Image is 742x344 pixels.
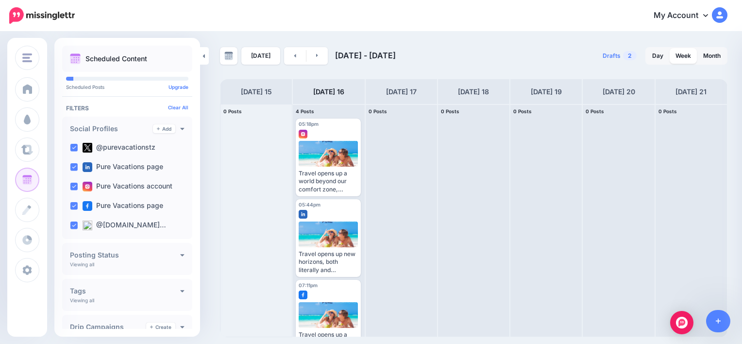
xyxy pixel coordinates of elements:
label: @[DOMAIN_NAME]… [83,221,166,230]
span: 07:11pm [299,282,318,288]
span: 0 Posts [658,108,677,114]
h4: [DATE] 15 [241,86,272,98]
a: Upgrade [169,84,188,90]
h4: Filters [66,104,188,112]
span: Drafts [603,53,621,59]
span: 0 Posts [223,108,242,114]
h4: [DATE] 19 [531,86,562,98]
span: 0 Posts [586,108,604,114]
span: 05:44pm [299,202,320,207]
div: Travel opens up a world beyond our comfort zone, teaching about diverse cultures, cuisines, and l... [299,170,357,193]
img: menu.png [22,53,32,62]
h4: Drip Campaigns [70,324,146,330]
span: 0 Posts [369,108,387,114]
img: instagram-square.png [299,130,307,138]
p: Scheduled Content [85,55,147,62]
a: Month [697,48,726,64]
p: Viewing all [70,261,94,267]
a: [DATE] [241,47,280,65]
a: My Account [644,4,727,28]
p: Viewing all [70,297,94,303]
h4: [DATE] 18 [458,86,489,98]
img: facebook-square.png [299,291,307,299]
label: Pure Vacations page [83,201,163,211]
img: calendar-grey-darker.png [224,52,233,60]
div: Open Intercom Messenger [670,311,693,334]
a: Create [146,323,175,331]
img: twitter-square.png [83,143,92,153]
label: Pure Vacations page [83,162,163,172]
img: linkedin-square.png [299,210,307,219]
span: [DATE] - [DATE] [335,51,396,60]
img: facebook-square.png [83,201,92,211]
h4: Tags [70,288,180,294]
img: Missinglettr [9,7,75,24]
span: 4 Posts [296,108,314,114]
a: Week [670,48,697,64]
h4: [DATE] 17 [386,86,417,98]
span: 05:18pm [299,121,319,127]
h4: [DATE] 20 [603,86,635,98]
a: Clear All [168,104,188,110]
a: Add [153,124,175,133]
h4: [DATE] 16 [313,86,344,98]
h4: [DATE] 21 [675,86,707,98]
img: linkedin-square.png [83,162,92,172]
label: @purevacationstz [83,143,155,153]
p: Scheduled Posts [66,85,188,89]
img: calendar.png [70,53,81,64]
img: instagram-square.png [83,182,92,191]
h4: Social Profiles [70,125,153,132]
img: bluesky-square.png [83,221,92,230]
a: Day [646,48,669,64]
a: Drafts2 [597,47,642,65]
h4: Posting Status [70,252,180,258]
label: Pure Vacations account [83,182,172,191]
span: 2 [623,51,637,60]
span: 0 Posts [513,108,532,114]
span: 0 Posts [441,108,459,114]
div: Travel opens up new horizons, both literally and metaphorically. It's about stepping out of your ... [299,250,357,274]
